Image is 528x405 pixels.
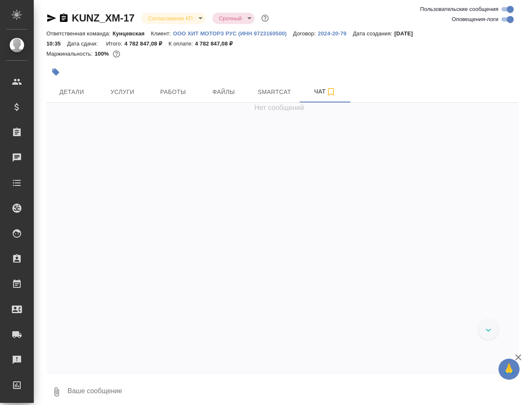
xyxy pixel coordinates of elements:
span: Чат [305,86,345,97]
p: Дата сдачи: [67,40,100,47]
p: 4 782 847,08 ₽ [195,40,239,47]
span: 🙏 [502,360,516,378]
p: Кунцевская [113,30,151,37]
p: К оплате: [168,40,195,47]
a: 2024-20-79 [318,30,353,37]
a: ООО ХИТ МОТОРЗ РУС (ИНН 9723160500) [173,30,293,37]
div: Согласование КП [141,13,206,24]
p: Клиент: [151,30,173,37]
button: 0.00 RUB; [111,48,122,59]
p: Ответственная команда: [46,30,113,37]
a: KUNZ_XM-17 [72,12,135,24]
div: Согласование КП [212,13,255,24]
button: Согласование КП [146,15,195,22]
span: Услуги [102,87,143,97]
span: Нет сообщений [255,103,304,113]
button: Скопировать ссылку [59,13,69,23]
span: Детали [51,87,92,97]
button: Доп статусы указывают на важность/срочность заказа [260,13,271,24]
button: Добавить тэг [46,63,65,81]
svg: Подписаться [326,87,336,97]
span: Работы [153,87,193,97]
p: 100% [95,51,111,57]
button: 🙏 [498,359,520,380]
button: Срочный [217,15,244,22]
p: Договор: [293,30,318,37]
p: Дата создания: [353,30,394,37]
button: Скопировать ссылку для ЯМессенджера [46,13,57,23]
p: Маржинальность: [46,51,95,57]
span: Smartcat [254,87,295,97]
p: Итого: [106,40,124,47]
span: Пользовательские сообщения [420,5,498,13]
span: Файлы [203,87,244,97]
span: Оповещения-логи [452,15,498,24]
p: 4 782 847,08 ₽ [125,40,168,47]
